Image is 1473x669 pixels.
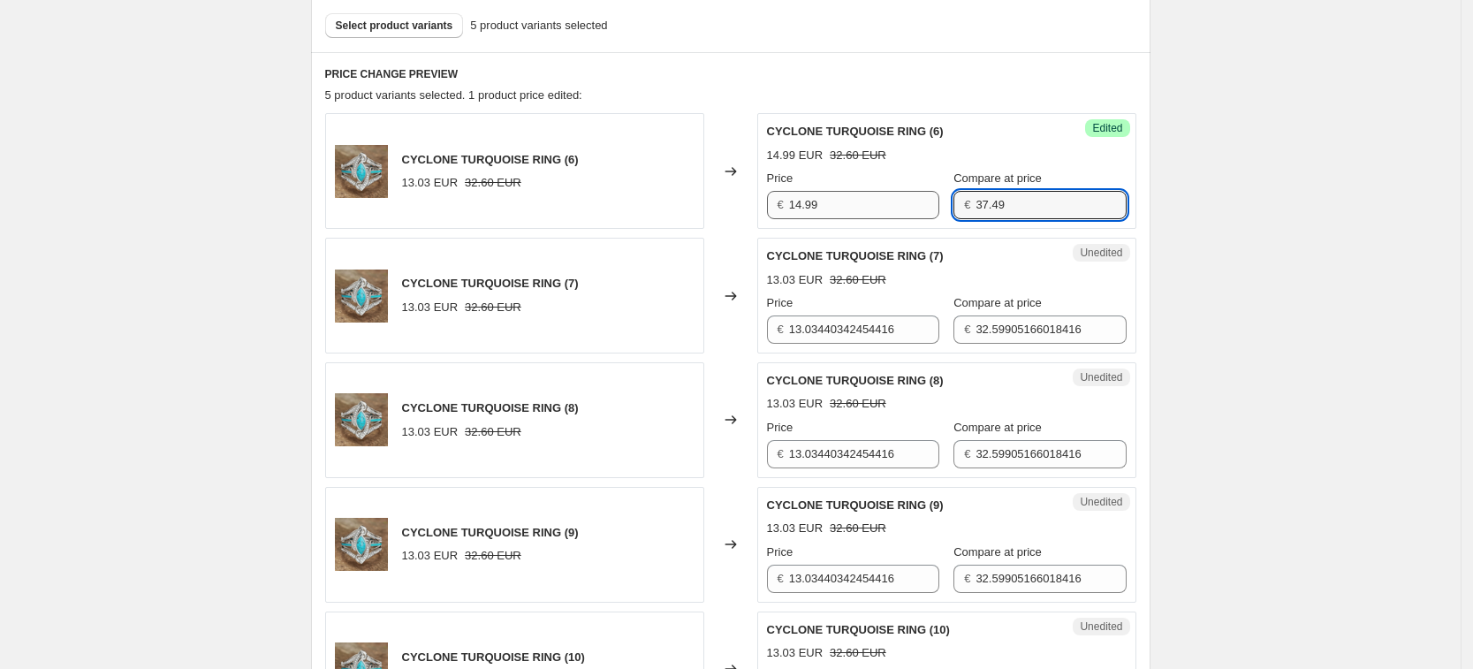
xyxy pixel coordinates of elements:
[335,518,388,571] img: 3_c5d35754-bfff-4c53-9598-c9e8f99982ef_80x.png
[402,423,459,441] div: 13.03 EUR
[767,395,824,413] div: 13.03 EUR
[767,520,824,537] div: 13.03 EUR
[767,644,824,662] div: 13.03 EUR
[767,171,793,185] span: Price
[325,13,464,38] button: Select product variants
[778,572,784,585] span: €
[767,374,944,387] span: CYCLONE TURQUOISE RING (8)
[767,296,793,309] span: Price
[830,644,886,662] strike: 32.60 EUR
[767,623,950,636] span: CYCLONE TURQUOISE RING (10)
[325,67,1136,81] h6: PRICE CHANGE PREVIEW
[465,174,521,192] strike: 32.60 EUR
[767,125,944,138] span: CYCLONE TURQUOISE RING (6)
[465,423,521,441] strike: 32.60 EUR
[767,421,793,434] span: Price
[830,271,886,289] strike: 32.60 EUR
[1080,495,1122,509] span: Unedited
[767,271,824,289] div: 13.03 EUR
[767,249,944,262] span: CYCLONE TURQUOISE RING (7)
[402,299,459,316] div: 13.03 EUR
[778,323,784,336] span: €
[1080,370,1122,384] span: Unedited
[1080,620,1122,634] span: Unedited
[830,395,886,413] strike: 32.60 EUR
[336,19,453,33] span: Select product variants
[964,323,970,336] span: €
[830,520,886,537] strike: 32.60 EUR
[767,147,824,164] div: 14.99 EUR
[767,545,793,559] span: Price
[1092,121,1122,135] span: Edited
[964,572,970,585] span: €
[335,270,388,323] img: 3_c5d35754-bfff-4c53-9598-c9e8f99982ef_80x.png
[953,421,1042,434] span: Compare at price
[465,299,521,316] strike: 32.60 EUR
[335,145,388,198] img: 3_c5d35754-bfff-4c53-9598-c9e8f99982ef_80x.png
[402,277,579,290] span: CYCLONE TURQUOISE RING (7)
[953,545,1042,559] span: Compare at price
[402,650,585,664] span: CYCLONE TURQUOISE RING (10)
[964,447,970,460] span: €
[465,547,521,565] strike: 32.60 EUR
[402,174,459,192] div: 13.03 EUR
[402,153,579,166] span: CYCLONE TURQUOISE RING (6)
[953,171,1042,185] span: Compare at price
[402,526,579,539] span: CYCLONE TURQUOISE RING (9)
[335,393,388,446] img: 3_c5d35754-bfff-4c53-9598-c9e8f99982ef_80x.png
[778,198,784,211] span: €
[953,296,1042,309] span: Compare at price
[402,401,579,414] span: CYCLONE TURQUOISE RING (8)
[767,498,944,512] span: CYCLONE TURQUOISE RING (9)
[778,447,784,460] span: €
[402,547,459,565] div: 13.03 EUR
[1080,246,1122,260] span: Unedited
[964,198,970,211] span: €
[470,17,607,34] span: 5 product variants selected
[325,88,582,102] span: 5 product variants selected. 1 product price edited:
[830,147,886,164] strike: 32.60 EUR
